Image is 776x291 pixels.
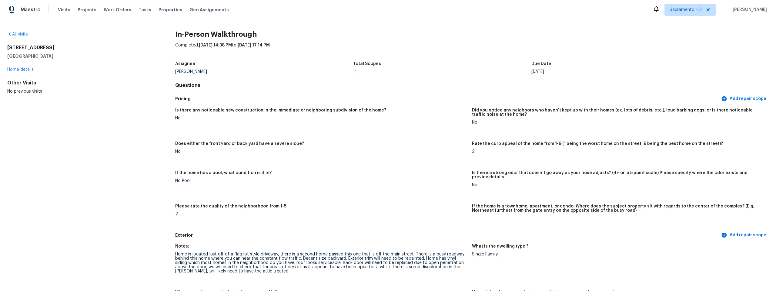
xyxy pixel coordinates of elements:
[722,231,766,239] span: Add repair scope
[720,230,769,241] button: Add repair scope
[472,149,764,154] div: 2
[159,7,182,13] span: Properties
[139,8,151,12] span: Tasks
[175,62,195,66] h5: Assignee
[472,252,764,256] div: Single Family
[175,108,386,112] h5: Is there any noticeable new construction in the immediate or neighboring subdivision of the home?
[670,7,702,13] span: Sacramento + 3
[175,70,353,74] div: [PERSON_NAME]
[722,95,766,103] span: Add repair scope
[78,7,96,13] span: Projects
[7,80,156,86] div: Other Visits
[58,7,70,13] span: Visits
[175,96,720,102] h5: Pricing
[104,7,131,13] span: Work Orders
[7,53,156,59] h5: [GEOGRAPHIC_DATA]
[175,149,467,154] div: No
[353,70,531,74] div: 11
[472,142,723,146] h5: Rate the curb appeal of the home from 1-9 (1 being the worst home on the street, 9 being the best...
[472,244,528,248] h5: What is the dwelling type ?
[175,82,769,88] h4: Questions
[531,70,710,74] div: [DATE]
[472,120,764,125] div: No
[353,62,381,66] h5: Total Scopes
[175,116,467,120] div: No
[175,42,769,58] div: Completed: to
[7,45,156,51] h2: [STREET_ADDRESS]
[730,7,767,13] span: [PERSON_NAME]
[238,43,270,47] span: [DATE] 17:14 PM
[199,43,232,47] span: [DATE] 14:38 PM
[7,32,28,36] a: All visits
[189,7,229,13] span: Geo Assignments
[175,244,189,248] h5: Notes:
[175,171,272,175] h5: If the home has a pool, what condition is it in?
[531,62,551,66] h5: Due Date
[175,179,467,183] div: No Pool
[175,212,467,216] div: 2
[472,171,764,179] h5: Is there a strong odor that doesn't go away as your nose adjusts? (4+ on a 5 point scale) Please ...
[720,93,769,104] button: Add repair scope
[7,89,42,94] span: No previous visits
[175,142,304,146] h5: Does either the front yard or back yard have a severe slope?
[7,67,34,72] a: Home details
[175,252,467,273] div: Home is located just off of a flag lot style driveway, there is a second home passed this one tha...
[175,204,286,208] h5: Please rate the quality of the neighborhood from 1-5
[472,108,764,117] h5: Did you notice any neighbors who haven't kept up with their homes (ex. lots of debris, etc.), lou...
[472,183,764,187] div: No
[21,7,41,13] span: Maestro
[472,204,764,213] h5: If the home is a townhome, apartment, or condo: Where does the subject property sit with regards ...
[175,31,769,37] h2: In-Person Walkthrough
[175,232,720,238] h5: Exterior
